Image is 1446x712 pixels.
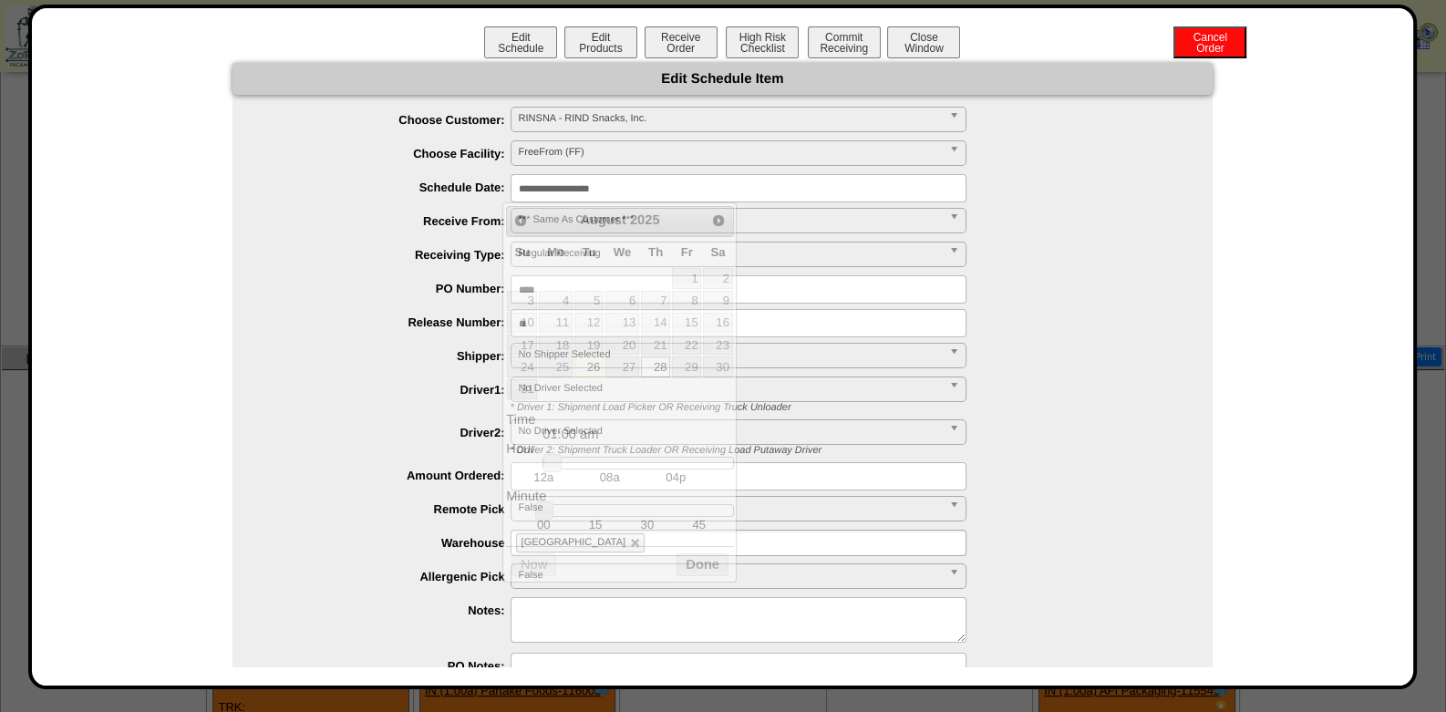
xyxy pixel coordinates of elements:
[269,570,511,583] label: Allergenic Pick
[232,63,1213,95] div: Edit Schedule Item
[269,383,511,397] label: Driver1:
[570,517,622,532] td: 15
[269,604,511,617] label: Notes:
[724,42,803,55] a: High RiskChecklist
[518,517,570,532] td: 00
[887,26,960,58] button: CloseWindow
[672,356,701,377] a: 29
[269,469,511,482] label: Amount Ordered:
[808,26,881,58] button: CommitReceiving
[511,470,576,485] td: 12a
[576,470,642,485] td: 08a
[519,108,942,129] span: RINSNA - RIND Snacks, Inc.
[574,356,604,377] a: 26
[497,402,1213,413] div: * Driver 1: Shipment Load Picker OR Receiving Truck Unloader
[641,335,670,355] a: 21
[269,315,511,329] label: Release Number:
[269,659,511,673] label: PO Notes:
[703,335,732,355] a: 23
[506,442,733,457] dt: Hour
[269,248,511,262] label: Receiving Type:
[605,313,639,333] a: 13
[269,147,511,160] label: Choose Facility:
[605,356,639,377] a: 27
[707,209,730,232] a: Next
[509,209,532,232] a: Prev
[507,356,537,377] a: 24
[269,113,511,127] label: Choose Customer:
[703,313,732,333] a: 16
[703,356,732,377] a: 30
[605,291,639,311] a: 6
[506,413,733,428] dt: Time
[564,26,637,58] button: EditProducts
[269,502,511,516] label: Remote Pick
[673,517,725,532] td: 45
[574,335,604,355] a: 19
[681,245,693,259] span: Friday
[672,313,701,333] a: 15
[497,445,1213,456] div: * Driver 2: Shipment Truck Loader OR Receiving Load Putaway Driver
[269,349,511,363] label: Shipper:
[514,245,530,259] span: Sunday
[677,553,728,576] button: Done
[703,291,732,311] a: 9
[484,26,557,58] button: EditSchedule
[547,245,564,259] span: Monday
[711,213,726,228] span: Next
[507,379,537,399] a: 31
[648,245,663,259] span: Thursday
[1173,26,1246,58] button: CancelOrder
[582,245,595,259] span: Tuesday
[507,291,537,311] a: 3
[539,335,572,355] a: 18
[710,245,725,259] span: Saturday
[574,313,604,333] a: 12
[269,282,511,295] label: PO Number:
[605,335,639,355] a: 20
[539,313,572,333] a: 11
[614,245,632,259] span: Wednesday
[269,214,511,228] label: Receive From:
[513,213,528,228] span: Prev
[269,536,511,550] label: Warehouse
[580,213,625,228] span: August
[507,335,537,355] a: 17
[641,291,670,311] a: 7
[506,490,733,504] dt: Minute
[885,41,962,55] a: CloseWindow
[672,291,701,311] a: 8
[621,517,673,532] td: 30
[542,428,733,442] dd: 01:00 am
[519,141,942,163] span: FreeFrom (FF)
[726,26,799,58] button: High RiskChecklist
[641,313,670,333] a: 14
[703,268,732,288] a: 2
[511,553,556,576] button: Now
[269,181,511,194] label: Schedule Date:
[574,291,604,311] a: 5
[643,470,708,485] td: 04p
[672,335,701,355] a: 22
[630,213,660,228] span: 2025
[645,26,718,58] button: ReceiveOrder
[539,291,572,311] a: 4
[269,426,511,439] label: Driver2:
[672,268,701,288] a: 1
[507,313,537,333] a: 10
[641,356,670,377] a: 28
[539,356,572,377] a: 25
